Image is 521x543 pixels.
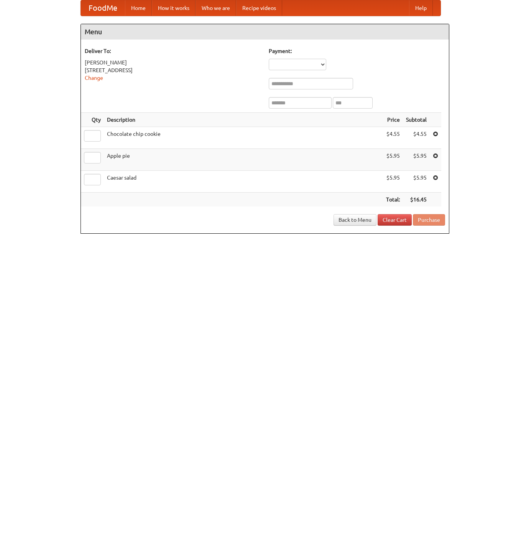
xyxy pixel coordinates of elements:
[383,171,403,193] td: $5.95
[85,75,103,81] a: Change
[81,0,125,16] a: FoodMe
[409,0,433,16] a: Help
[383,113,403,127] th: Price
[85,59,261,66] div: [PERSON_NAME]
[104,127,383,149] td: Chocolate chip cookie
[403,193,430,207] th: $16.45
[81,113,104,127] th: Qty
[413,214,445,226] button: Purchase
[403,149,430,171] td: $5.95
[334,214,376,226] a: Back to Menu
[81,24,449,40] h4: Menu
[104,113,383,127] th: Description
[85,66,261,74] div: [STREET_ADDRESS]
[196,0,236,16] a: Who we are
[383,149,403,171] td: $5.95
[236,0,282,16] a: Recipe videos
[403,127,430,149] td: $4.55
[104,149,383,171] td: Apple pie
[383,193,403,207] th: Total:
[383,127,403,149] td: $4.55
[403,171,430,193] td: $5.95
[152,0,196,16] a: How it works
[104,171,383,193] td: Caesar salad
[125,0,152,16] a: Home
[269,47,445,55] h5: Payment:
[85,47,261,55] h5: Deliver To:
[403,113,430,127] th: Subtotal
[378,214,412,226] a: Clear Cart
